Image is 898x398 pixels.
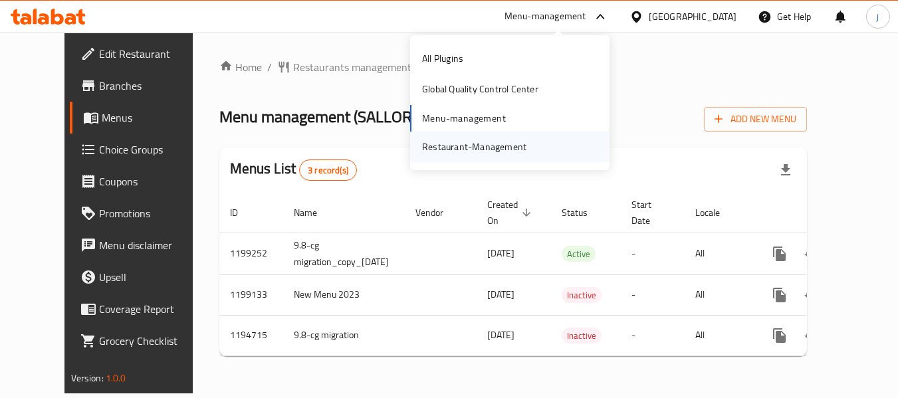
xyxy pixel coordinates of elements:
div: Inactive [562,287,602,303]
button: more [764,279,796,311]
a: Grocery Checklist [70,325,215,357]
div: Global Quality Control Center [422,82,538,96]
div: Export file [770,154,802,186]
td: 1199252 [219,233,283,274]
td: All [685,315,753,355]
button: more [764,320,796,351]
span: Locale [695,205,737,221]
span: Vendor [415,205,461,221]
span: Branches [99,78,204,94]
div: Active [562,246,596,262]
span: j [877,9,879,24]
button: Change Status [796,320,828,351]
button: Add New Menu [704,107,807,132]
span: 3 record(s) [300,164,356,177]
span: Menus [102,110,204,126]
span: Coverage Report [99,301,204,317]
span: Upsell [99,269,204,285]
td: - [621,233,685,274]
td: - [621,315,685,355]
span: Restaurants management [293,59,411,75]
li: / [267,59,272,75]
button: Change Status [796,238,828,270]
span: Promotions [99,205,204,221]
a: Choice Groups [70,134,215,165]
td: All [685,233,753,274]
td: 1199133 [219,274,283,315]
td: 9.8-cg migration [283,315,405,355]
td: All [685,274,753,315]
span: Grocery Checklist [99,333,204,349]
span: Inactive [562,328,602,344]
span: Inactive [562,288,602,303]
span: Name [294,205,334,221]
span: Menu management ( SALLORA BAKERY ) [219,102,484,132]
a: Restaurants management [277,59,411,75]
span: Start Date [631,197,669,229]
a: Menu disclaimer [70,229,215,261]
td: New Menu 2023 [283,274,405,315]
span: Version: [71,369,104,387]
span: Coupons [99,173,204,189]
span: 1.0.0 [106,369,126,387]
div: Restaurant-Management [422,140,526,154]
a: Coupons [70,165,215,197]
span: ID [230,205,255,221]
button: Change Status [796,279,828,311]
a: Menus [70,102,215,134]
a: Branches [70,70,215,102]
button: more [764,238,796,270]
span: [DATE] [487,326,514,344]
td: - [621,274,685,315]
a: Upsell [70,261,215,293]
span: Created On [487,197,535,229]
td: 1194715 [219,315,283,355]
nav: breadcrumb [219,59,808,75]
a: Home [219,59,262,75]
div: Total records count [299,159,357,181]
a: Promotions [70,197,215,229]
div: [GEOGRAPHIC_DATA] [649,9,736,24]
h2: Menus List [230,159,357,181]
span: Add New Menu [715,111,796,128]
span: [DATE] [487,245,514,262]
div: Menu-management [505,9,586,25]
div: All Plugins [422,51,463,66]
a: Coverage Report [70,293,215,325]
span: Menu disclaimer [99,237,204,253]
a: Edit Restaurant [70,38,215,70]
span: Choice Groups [99,142,204,157]
span: Edit Restaurant [99,46,204,62]
span: Active [562,247,596,262]
span: [DATE] [487,286,514,303]
td: 9.8-cg migration_copy_[DATE] [283,233,405,274]
span: Status [562,205,605,221]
